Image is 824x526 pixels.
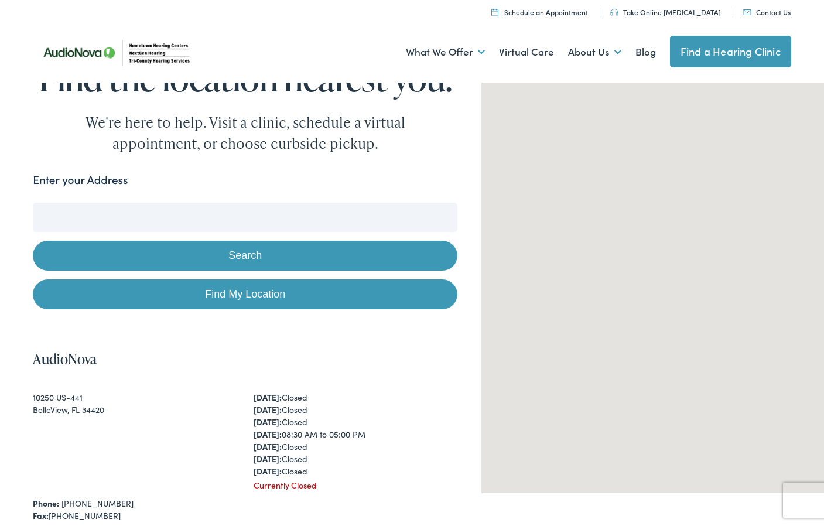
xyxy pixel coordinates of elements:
div: 10250 US-441 [33,391,237,404]
a: Virtual Care [499,30,554,74]
strong: [DATE]: [254,440,282,452]
div: BelleView, FL 34420 [33,404,237,416]
a: AudioNova [33,349,97,368]
h1: Find the location nearest you. [33,59,457,97]
button: Search [33,241,457,271]
label: Enter your Address [33,172,128,189]
div: Tri-County Hearing Services by AudioNova [638,273,666,301]
a: [PHONE_NUMBER] [61,497,134,509]
strong: [DATE]: [254,416,282,428]
strong: Fax: [33,510,49,521]
strong: [DATE]: [254,391,282,403]
strong: [DATE]: [254,404,282,415]
div: [PHONE_NUMBER] [33,510,457,522]
div: Currently Closed [254,479,457,491]
img: utility icon [491,8,498,16]
div: NextGen Hearing by AudioNova [638,272,666,300]
div: Tri-County Hearing Services by AudioNova [638,272,666,300]
a: Contact Us [743,7,791,17]
a: Blog [635,30,656,74]
img: utility icon [610,9,618,16]
strong: [DATE]: [254,465,282,477]
strong: Phone: [33,497,59,509]
div: Closed Closed Closed 08:30 AM to 05:00 PM Closed Closed Closed [254,391,457,477]
div: We're here to help. Visit a clinic, schedule a virtual appointment, or choose curbside pickup. [58,112,433,154]
strong: [DATE]: [254,428,282,440]
a: Find My Location [33,279,457,309]
a: About Us [568,30,621,74]
a: What We Offer [406,30,485,74]
a: Find a Hearing Clinic [670,36,791,67]
a: Take Online [MEDICAL_DATA] [610,7,721,17]
a: Schedule an Appointment [491,7,588,17]
strong: [DATE]: [254,453,282,464]
img: utility icon [743,9,751,15]
input: Enter your address or zip code [33,203,457,232]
